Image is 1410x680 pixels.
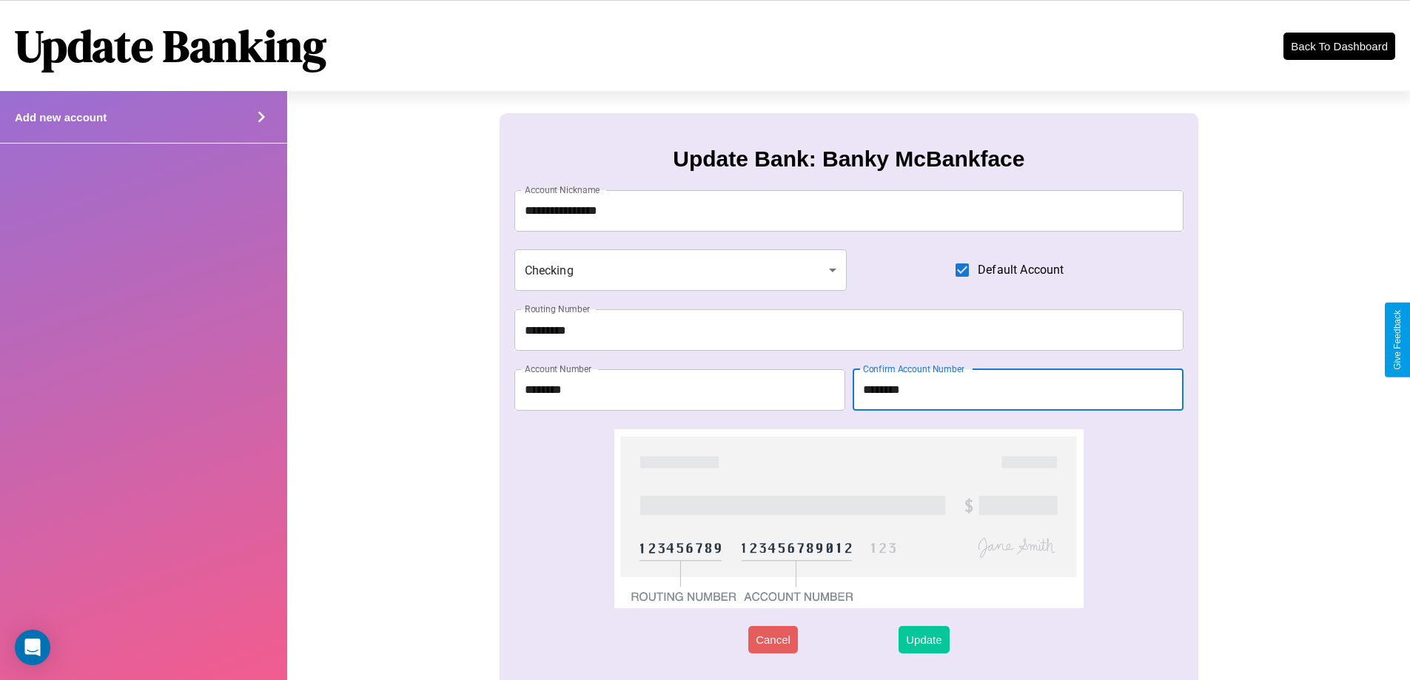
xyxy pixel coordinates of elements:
button: Cancel [748,626,798,653]
span: Default Account [978,261,1064,279]
h4: Add new account [15,111,107,124]
h3: Update Bank: Banky McBankface [673,147,1024,172]
div: Open Intercom Messenger [15,630,50,665]
img: check [614,429,1083,608]
label: Account Number [525,363,591,375]
label: Routing Number [525,303,590,315]
button: Back To Dashboard [1283,33,1395,60]
div: Give Feedback [1392,310,1403,370]
h1: Update Banking [15,16,326,76]
label: Confirm Account Number [863,363,964,375]
button: Update [899,626,949,653]
label: Account Nickname [525,184,600,196]
div: Checking [514,249,847,291]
